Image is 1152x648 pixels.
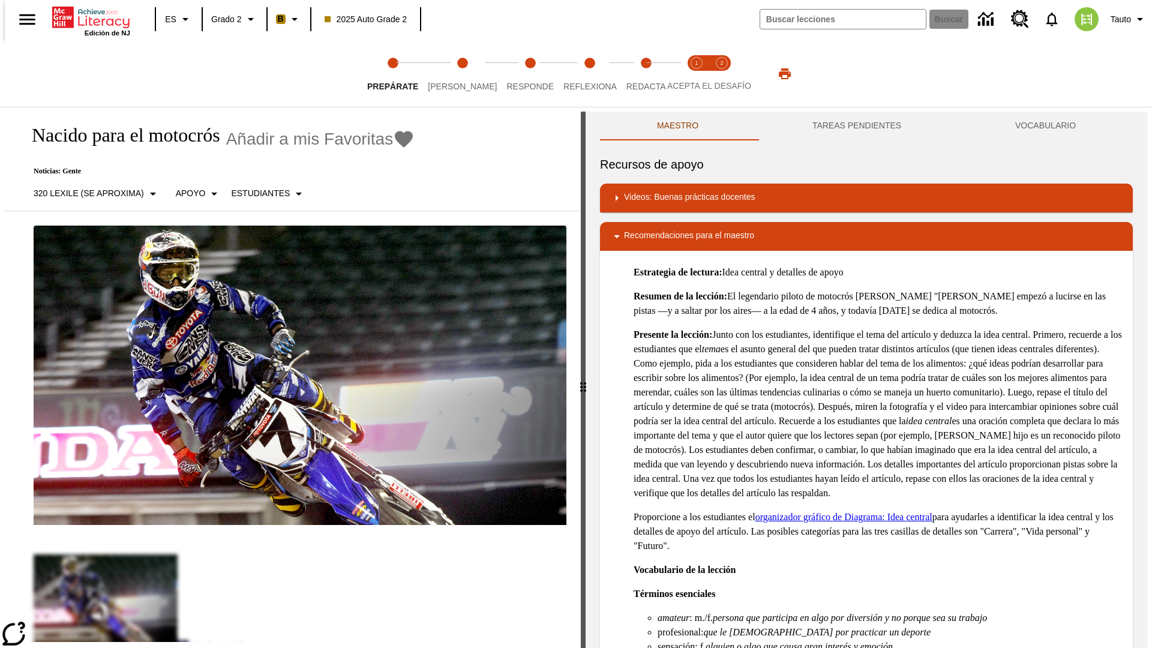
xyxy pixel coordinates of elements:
strong: Términos esenciales [634,589,715,599]
a: Centro de información [971,3,1004,36]
button: Responde step 3 of 5 [497,41,563,107]
button: Redacta step 5 of 5 [617,41,676,107]
span: Prepárate [367,82,418,91]
span: Edición de NJ [85,29,130,37]
input: Buscar campo [760,10,926,29]
span: ES [165,13,176,26]
span: Reflexiona [563,82,617,91]
div: activity [586,112,1147,648]
p: Estudiantes [231,187,290,200]
div: reading [5,112,581,642]
img: El corredor de motocrós James Stewart vuela por los aires en su motocicleta de montaña [34,226,566,526]
li: : m./f. [658,611,1123,625]
p: Apoyo [176,187,206,200]
span: Añadir a mis Favoritas [226,130,394,149]
button: Imprimir [766,63,804,85]
span: Grado 2 [211,13,242,26]
strong: Vocabulario de la lección [634,565,736,575]
button: Boost El color de la clase es anaranjado claro. Cambiar el color de la clase. [271,8,307,30]
div: Portada [52,4,130,37]
p: Noticias: Gente [19,167,415,176]
button: Perfil/Configuración [1106,8,1152,30]
em: tema [702,344,721,354]
span: B [278,11,284,26]
p: Idea central y detalles de apoyo [634,265,1123,280]
em: idea central [906,416,952,426]
div: Instructional Panel Tabs [600,112,1133,140]
button: Escoja un nuevo avatar [1067,4,1106,35]
button: Prepárate step 1 of 5 [358,41,428,107]
li: profesional: [658,625,1123,640]
p: Junto con los estudiantes, identifique el tema del artículo y deduzca la idea central. Primero, r... [634,328,1123,500]
button: Lenguaje: ES, Selecciona un idioma [160,8,198,30]
button: Seleccione Lexile, 320 Lexile (Se aproxima) [29,183,165,205]
button: Seleccionar estudiante [226,183,311,205]
a: organizador gráfico de Diagrama: Idea central [755,512,932,522]
text: 2 [720,60,723,66]
button: Lee step 2 of 5 [418,41,506,107]
div: Videos: Buenas prácticas docentes [600,184,1133,212]
p: 320 Lexile (Se aproxima) [34,187,144,200]
a: Notificaciones [1036,4,1067,35]
em: persona que participa en algo por diversión y no porque sea su trabajo [713,613,987,623]
button: Tipo de apoyo, Apoyo [171,183,227,205]
span: Tauto [1111,13,1131,26]
button: TAREAS PENDIENTES [755,112,958,140]
span: [PERSON_NAME] [428,82,497,91]
div: Recomendaciones para el maestro [600,222,1133,251]
h1: Nacido para el motocrós [19,124,220,146]
img: avatar image [1075,7,1099,31]
button: Añadir a mis Favoritas - Nacido para el motocrós [226,128,415,149]
span: ACEPTA EL DESAFÍO [667,81,751,91]
button: Acepta el desafío lee step 1 of 2 [679,41,714,107]
strong: Presente la lección: [634,329,712,340]
text: 1 [695,60,698,66]
em: amateur [658,613,689,623]
span: Redacta [626,82,666,91]
span: Responde [506,82,554,91]
strong: Resumen de la lección: [634,291,727,301]
button: Grado: Grado 2, Elige un grado [206,8,263,30]
em: que le [DEMOGRAPHIC_DATA] por practicar un deporte [703,627,931,637]
button: VOCABULARIO [958,112,1133,140]
p: El legendario piloto de motocrós [PERSON_NAME] "[PERSON_NAME] empezó a lucirse en las pistas —y a... [634,289,1123,318]
a: Centro de recursos, Se abrirá en una pestaña nueva. [1004,3,1036,35]
strong: Estrategia de lectura: [634,267,722,277]
button: Reflexiona step 4 of 5 [554,41,626,107]
div: Pulsa la tecla de intro o la barra espaciadora y luego presiona las flechas de derecha e izquierd... [581,112,586,648]
button: Acepta el desafío contesta step 2 of 2 [704,41,739,107]
p: Proporcione a los estudiantes el para ayudarles a identificar la idea central y los detalles de a... [634,510,1123,553]
span: 2025 Auto Grade 2 [325,13,407,26]
p: Recomendaciones para el maestro [624,229,754,244]
p: Videos: Buenas prácticas docentes [624,191,755,205]
button: Maestro [600,112,755,140]
button: Abrir el menú lateral [10,2,45,37]
h6: Recursos de apoyo [600,155,1133,174]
